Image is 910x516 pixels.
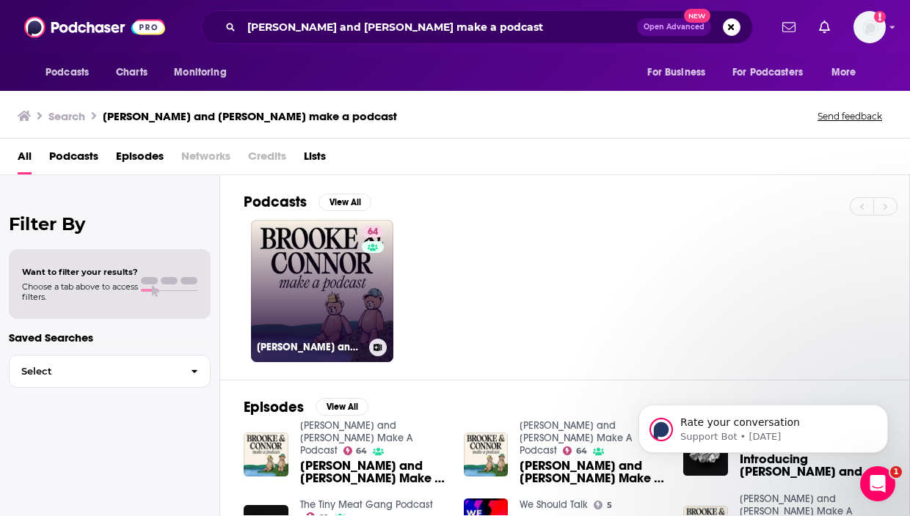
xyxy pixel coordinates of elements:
[244,193,307,211] h2: Podcasts
[244,398,368,416] a: EpisodesView All
[831,62,856,83] span: More
[181,144,230,174] span: Networks
[300,460,446,484] a: Brooke and Connor Make a Podcast Trailer
[368,225,378,240] span: 64
[244,193,371,211] a: PodcastsView All
[9,355,211,388] button: Select
[300,498,433,511] a: The Tiny Meat Gang Podcast
[35,59,108,86] button: open menu
[244,398,304,416] h2: Episodes
[174,62,226,83] span: Monitoring
[116,144,164,174] a: Episodes
[732,62,803,83] span: For Podcasters
[356,448,367,454] span: 64
[644,23,705,31] span: Open Advanced
[860,466,895,501] iframe: Intercom live chat
[520,460,666,484] span: [PERSON_NAME] and [PERSON_NAME] Make a Podcast Trailer
[22,267,138,277] span: Want to filter your results?
[637,18,711,36] button: Open AdvancedNew
[520,498,588,511] a: We Should Talk
[257,341,363,353] h3: [PERSON_NAME] and [PERSON_NAME] Make A Podcast
[607,502,612,509] span: 5
[723,59,824,86] button: open menu
[18,144,32,174] a: All
[813,110,887,122] button: Send feedback
[464,432,509,477] img: Brooke and Connor Make a Podcast Trailer
[684,9,710,23] span: New
[9,331,211,344] p: Saved Searches
[853,11,886,43] img: User Profile
[248,144,286,174] span: Credits
[106,59,156,86] a: Charts
[49,144,98,174] a: Podcasts
[116,62,148,83] span: Charts
[300,419,412,457] a: Brooke and Connor Make A Podcast
[22,281,138,302] span: Choose a tab above to access filters.
[9,213,211,235] h2: Filter By
[300,460,446,484] span: [PERSON_NAME] and [PERSON_NAME] Make a Podcast Trailer
[853,11,886,43] button: Show profile menu
[201,10,753,44] div: Search podcasts, credits, & more...
[362,226,384,237] a: 64
[821,59,875,86] button: open menu
[637,59,724,86] button: open menu
[103,109,397,123] h3: [PERSON_NAME] and [PERSON_NAME] make a podcast
[874,11,886,23] svg: Add a profile image
[10,366,179,376] span: Select
[520,419,632,457] a: Brooke and Connor Make A Podcast
[164,59,245,86] button: open menu
[251,220,393,362] a: 64[PERSON_NAME] and [PERSON_NAME] Make A Podcast
[563,446,587,455] a: 64
[45,62,89,83] span: Podcasts
[813,15,836,40] a: Show notifications dropdown
[343,446,368,455] a: 64
[304,144,326,174] a: Lists
[616,374,910,476] iframe: Intercom notifications message
[853,11,886,43] span: Logged in as KatieC
[316,398,368,416] button: View All
[244,432,288,477] img: Brooke and Connor Make a Podcast Trailer
[594,501,612,509] a: 5
[318,193,371,211] button: View All
[776,15,801,40] a: Show notifications dropdown
[647,62,705,83] span: For Business
[48,109,85,123] h3: Search
[241,15,637,39] input: Search podcasts, credits, & more...
[520,460,666,484] a: Brooke and Connor Make a Podcast Trailer
[890,466,902,478] span: 1
[576,448,587,454] span: 64
[24,13,165,41] img: Podchaser - Follow, Share and Rate Podcasts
